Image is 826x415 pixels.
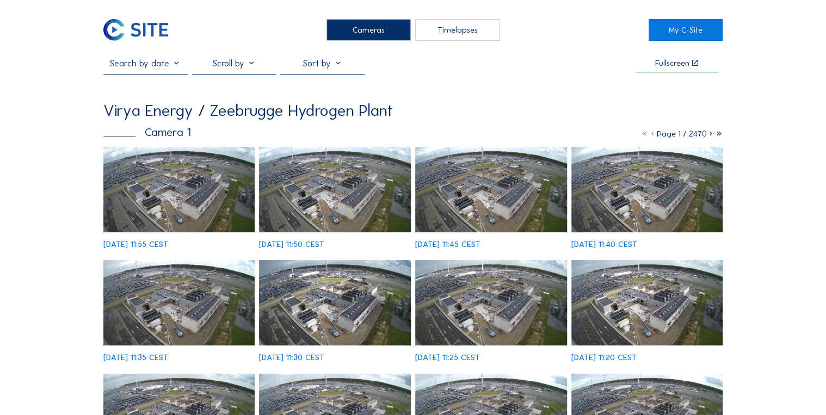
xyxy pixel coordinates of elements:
[326,19,411,41] div: Cameras
[415,260,567,345] img: image_53337781
[259,147,411,232] img: image_53338482
[571,147,723,232] img: image_53338173
[259,240,324,249] div: [DATE] 11:50 CEST
[655,59,689,67] div: Fullscreen
[103,127,191,138] div: Camera 1
[103,260,255,345] img: image_53337989
[649,19,723,41] a: My C-Site
[656,129,706,139] span: Page 1 / 2470
[415,354,480,362] div: [DATE] 11:25 CEST
[415,240,480,249] div: [DATE] 11:45 CEST
[415,147,567,232] img: image_53338332
[103,58,188,69] input: Search by date 󰅀
[571,260,723,345] img: image_53337638
[103,103,393,119] div: Virya Energy / Zeebrugge Hydrogen Plant
[259,354,324,362] div: [DATE] 11:30 CEST
[571,354,637,362] div: [DATE] 11:20 CEST
[103,147,255,232] img: image_53338629
[103,19,178,41] a: C-SITE Logo
[415,19,500,41] div: Timelapses
[259,260,411,345] img: image_53337975
[103,240,168,249] div: [DATE] 11:55 CEST
[103,354,168,362] div: [DATE] 11:35 CEST
[571,240,637,249] div: [DATE] 11:40 CEST
[103,19,168,41] img: C-SITE Logo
